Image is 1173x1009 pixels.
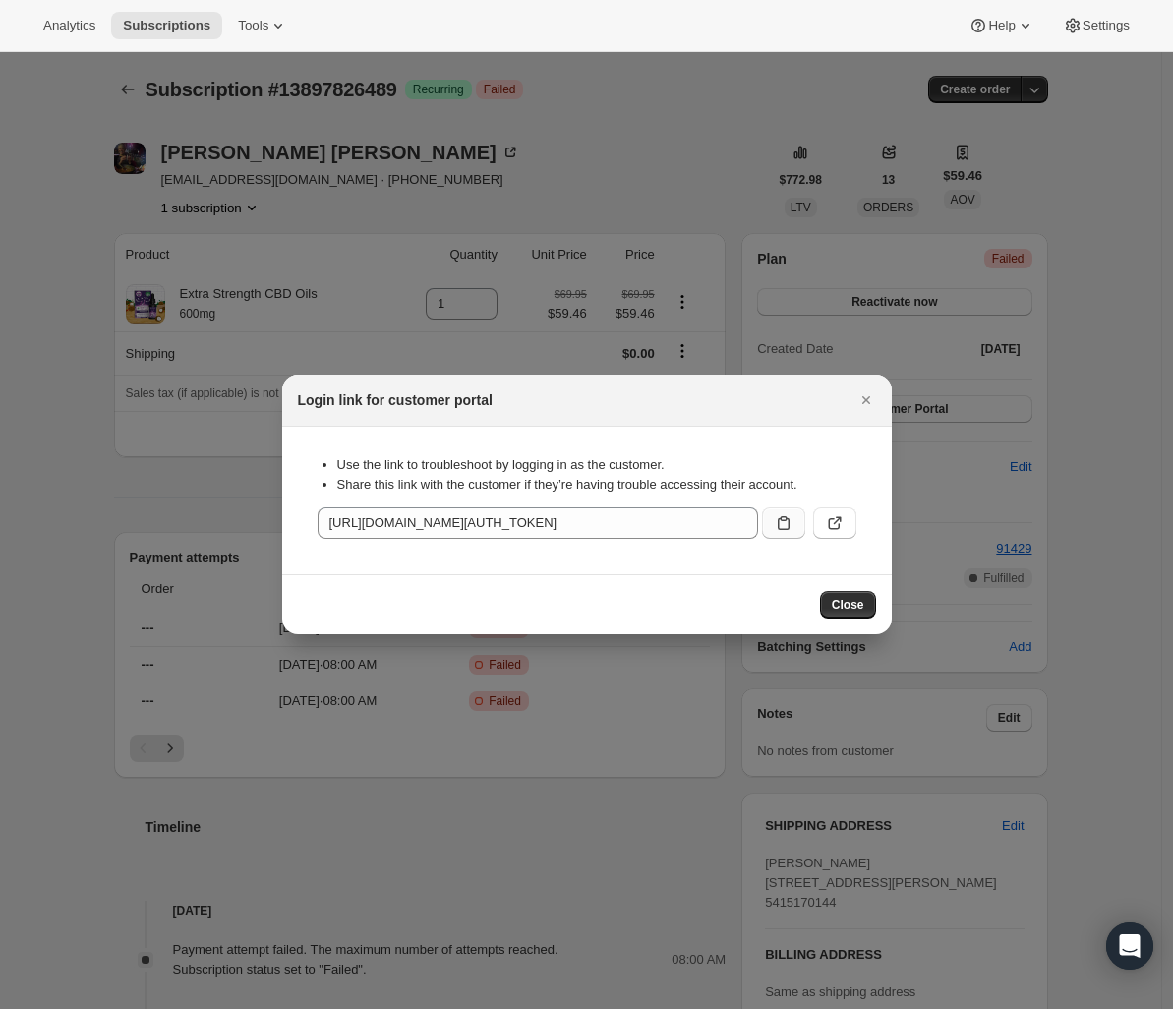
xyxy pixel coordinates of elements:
[43,18,95,33] span: Analytics
[832,597,864,613] span: Close
[1051,12,1142,39] button: Settings
[852,386,880,414] button: Close
[820,591,876,619] button: Close
[957,12,1046,39] button: Help
[1083,18,1130,33] span: Settings
[238,18,268,33] span: Tools
[298,390,493,410] h2: Login link for customer portal
[111,12,222,39] button: Subscriptions
[123,18,210,33] span: Subscriptions
[226,12,300,39] button: Tools
[31,12,107,39] button: Analytics
[337,475,856,495] li: Share this link with the customer if they’re having trouble accessing their account.
[988,18,1015,33] span: Help
[337,455,856,475] li: Use the link to troubleshoot by logging in as the customer.
[1106,922,1153,970] div: Open Intercom Messenger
